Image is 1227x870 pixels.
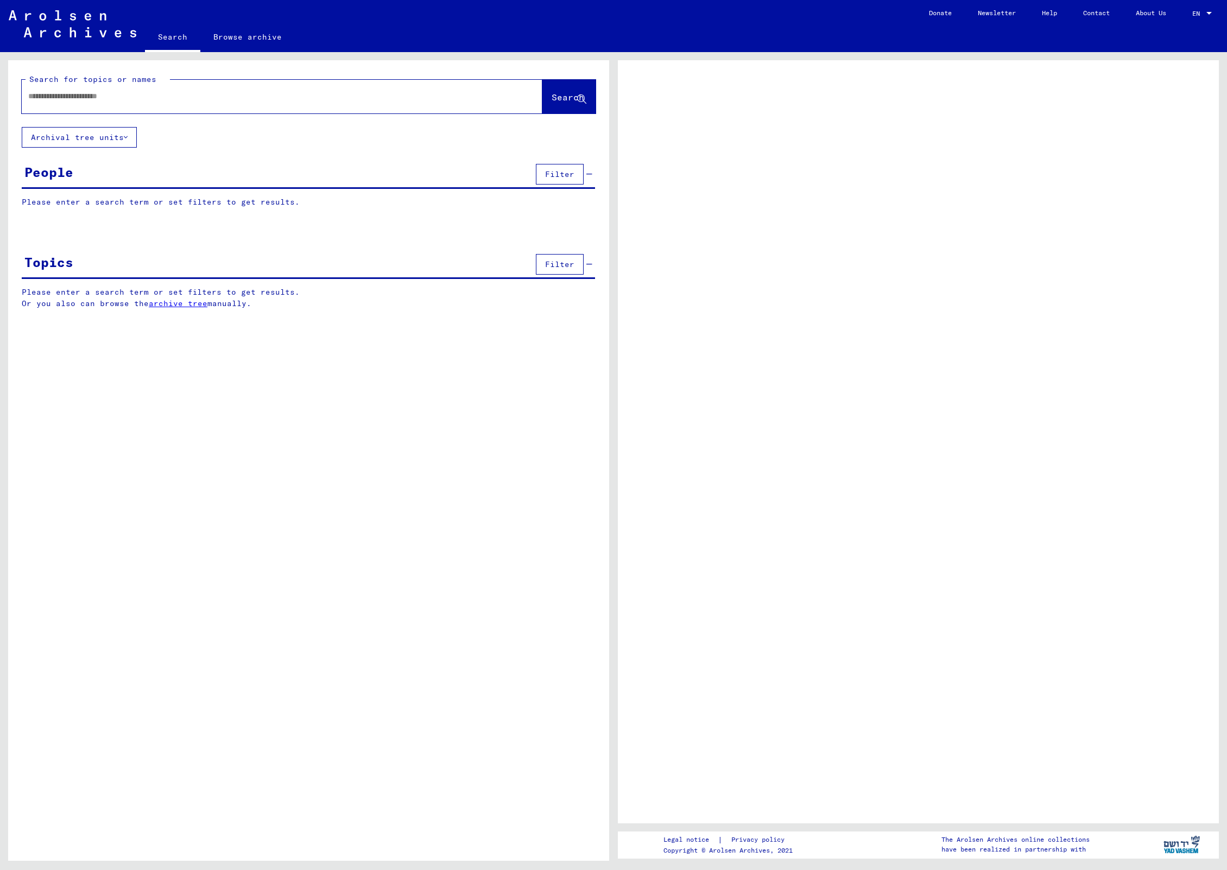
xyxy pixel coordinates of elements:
div: Topics [24,252,73,272]
a: archive tree [149,299,207,308]
span: EN [1192,10,1204,17]
a: Legal notice [663,834,718,846]
img: yv_logo.png [1161,831,1202,858]
div: | [663,834,798,846]
a: Browse archive [200,24,295,50]
button: Filter [536,254,584,275]
p: Copyright © Arolsen Archives, 2021 [663,846,798,855]
a: Privacy policy [723,834,798,846]
button: Search [542,80,596,113]
span: Filter [545,259,574,269]
button: Filter [536,164,584,185]
p: The Arolsen Archives online collections [941,835,1090,844]
p: Please enter a search term or set filters to get results. Or you also can browse the manually. [22,287,596,309]
button: Archival tree units [22,127,137,148]
mat-label: Search for topics or names [29,74,156,84]
img: Arolsen_neg.svg [9,10,136,37]
p: Please enter a search term or set filters to get results. [22,196,595,208]
span: Filter [545,169,574,179]
a: Search [145,24,200,52]
span: Search [552,92,584,103]
div: People [24,162,73,182]
p: have been realized in partnership with [941,844,1090,854]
